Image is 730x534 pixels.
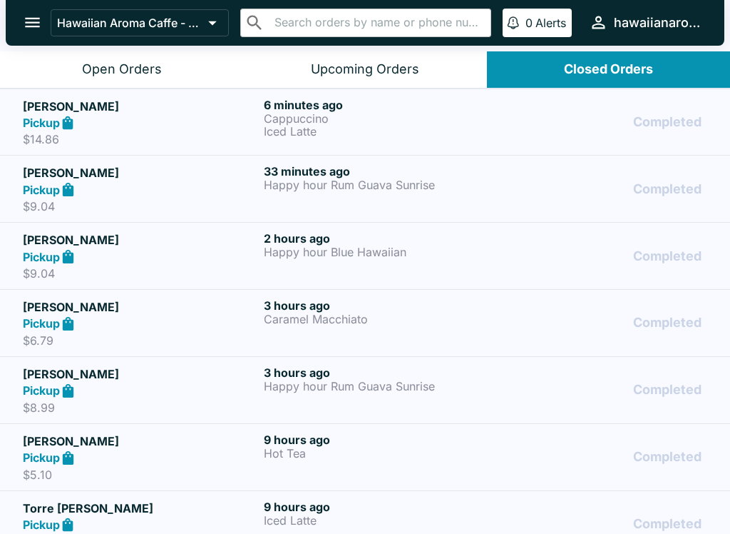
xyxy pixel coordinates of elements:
strong: Pickup [23,250,60,264]
p: Cappuccino [264,112,499,125]
p: Hot Tea [264,447,499,460]
strong: Pickup [23,316,60,331]
p: $8.99 [23,400,258,415]
p: $14.86 [23,132,258,146]
h5: [PERSON_NAME] [23,98,258,115]
p: Hawaiian Aroma Caffe - Waikiki Beachcomber [57,16,202,30]
h6: 33 minutes ago [264,164,499,178]
div: Closed Orders [564,61,653,78]
p: $6.79 [23,333,258,348]
h5: [PERSON_NAME] [23,366,258,383]
p: Happy hour Rum Guava Sunrise [264,178,499,191]
p: $9.04 [23,266,258,281]
h6: 9 hours ago [264,500,499,514]
h6: 3 hours ago [264,366,499,380]
h5: [PERSON_NAME] [23,433,258,450]
p: Alerts [535,16,566,30]
p: Happy hour Rum Guava Sunrise [264,380,499,393]
h6: 2 hours ago [264,231,499,246]
div: Open Orders [82,61,162,78]
div: Upcoming Orders [311,61,419,78]
button: open drawer [14,4,51,41]
h5: [PERSON_NAME] [23,231,258,248]
p: $5.10 [23,468,258,482]
h6: 9 hours ago [264,433,499,447]
h5: [PERSON_NAME] [23,164,258,181]
p: Happy hour Blue Hawaiian [264,246,499,258]
h6: 3 hours ago [264,298,499,313]
p: $9.04 [23,199,258,213]
strong: Pickup [23,518,60,532]
strong: Pickup [23,116,60,130]
button: Hawaiian Aroma Caffe - Waikiki Beachcomber [51,9,229,36]
p: 0 [525,16,533,30]
strong: Pickup [23,183,60,197]
strong: Pickup [23,450,60,465]
h5: [PERSON_NAME] [23,298,258,316]
h5: Torre [PERSON_NAME] [23,500,258,517]
strong: Pickup [23,383,60,398]
p: Iced Latte [264,125,499,138]
input: Search orders by name or phone number [270,13,485,33]
p: Caramel Macchiato [264,313,499,326]
button: hawaiianaromacaffe [583,7,707,38]
h6: 6 minutes ago [264,98,499,112]
div: hawaiianaromacaffe [614,14,701,31]
p: Iced Latte [264,514,499,527]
